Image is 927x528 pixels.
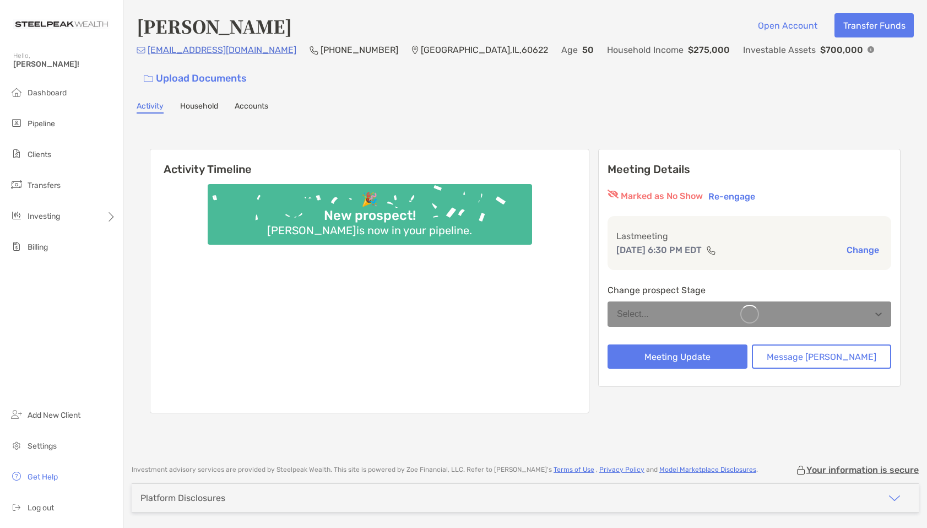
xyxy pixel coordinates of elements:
[13,4,110,44] img: Zoe Logo
[357,192,382,208] div: 🎉
[28,181,61,190] span: Transfers
[608,344,747,369] button: Meeting Update
[554,466,594,473] a: Terms of Use
[868,46,874,53] img: Info Icon
[137,67,254,90] a: Upload Documents
[132,466,758,474] p: Investment advisory services are provided by Steelpeak Wealth . This site is powered by Zoe Finan...
[319,208,420,224] div: New prospect!
[180,101,218,114] a: Household
[28,150,51,159] span: Clients
[820,43,863,57] p: $700,000
[834,13,914,37] button: Transfer Funds
[561,43,578,57] p: Age
[10,470,23,483] img: get-help icon
[208,184,532,235] img: Confetti
[752,344,892,369] button: Message [PERSON_NAME]
[843,244,882,256] button: Change
[888,492,901,505] img: icon arrow
[10,408,23,421] img: add_new_client icon
[28,119,55,128] span: Pipeline
[137,13,292,39] h4: [PERSON_NAME]
[10,116,23,130] img: pipeline icon
[411,46,419,55] img: Location Icon
[235,101,268,114] a: Accounts
[705,190,758,203] button: Re-engage
[421,43,548,57] p: [GEOGRAPHIC_DATA] , IL , 60622
[148,43,296,57] p: [EMAIL_ADDRESS][DOMAIN_NAME]
[806,465,919,475] p: Your information is secure
[137,47,145,53] img: Email Icon
[616,229,882,243] p: Last meeting
[13,60,116,69] span: [PERSON_NAME]!
[150,149,589,176] h6: Activity Timeline
[263,224,476,237] div: [PERSON_NAME] is now in your pipeline.
[28,212,60,221] span: Investing
[608,163,891,176] p: Meeting Details
[28,243,48,252] span: Billing
[599,466,644,473] a: Privacy Policy
[137,101,164,114] a: Activity
[582,43,594,57] p: 50
[140,493,225,503] div: Platform Disclosures
[688,43,730,57] p: $275,000
[608,283,891,297] p: Change prospect Stage
[10,178,23,191] img: transfers icon
[10,147,23,160] img: clients icon
[743,43,816,57] p: Investable Assets
[10,439,23,452] img: settings icon
[28,411,80,420] span: Add New Client
[10,85,23,99] img: dashboard icon
[621,190,703,203] p: Marked as No Show
[310,46,318,55] img: Phone Icon
[28,441,57,451] span: Settings
[659,466,756,473] a: Model Marketplace Disclosures
[706,246,716,255] img: communication type
[28,503,54,513] span: Log out
[608,190,619,198] img: red eyr
[616,243,702,257] p: [DATE] 6:30 PM EDT
[749,13,826,37] button: Open Account
[10,240,23,253] img: billing icon
[28,88,67,98] span: Dashboard
[10,209,23,222] img: investing icon
[144,75,153,83] img: button icon
[321,43,398,57] p: [PHONE_NUMBER]
[607,43,684,57] p: Household Income
[28,472,58,482] span: Get Help
[10,500,23,514] img: logout icon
